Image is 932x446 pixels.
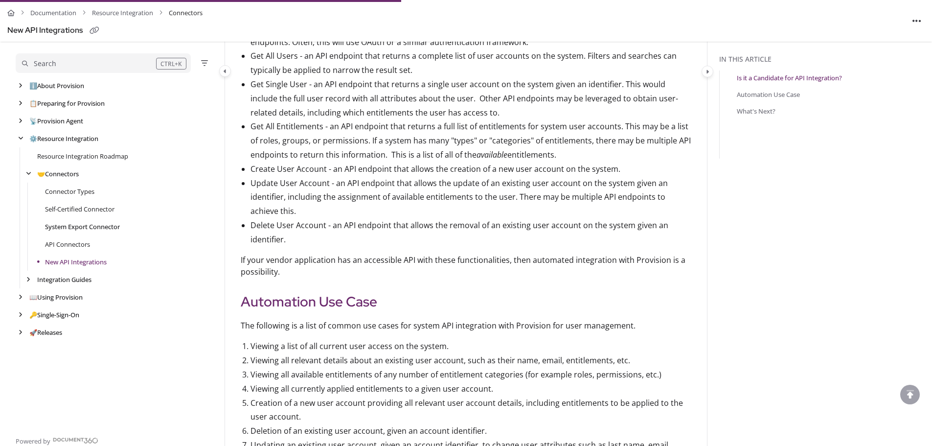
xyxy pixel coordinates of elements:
[29,81,84,91] a: About Provision
[92,6,153,20] a: Resource Integration
[53,438,98,444] img: Document360
[250,176,691,218] li: Update User Account - an API endpoint that allows the update of an existing user account on the s...
[37,151,128,161] a: Resource Integration Roadmap
[250,218,691,247] li: Delete User Account - an API endpoint that allows the removal of an existing user account on the ...
[199,57,210,69] button: Filter
[16,134,25,143] div: arrow
[250,49,691,77] li: Get All Users - an API endpoint that returns a complete list of user accounts on the system. Filt...
[29,134,37,143] span: ⚙️
[909,13,925,28] button: Article more options
[23,169,33,179] div: arrow
[241,320,691,331] p: The following is a list of common use cases for system API integration with Provision for user ma...
[250,382,691,396] li: Viewing all currently applied entitlements to a given user account.
[29,328,62,337] a: Releases
[250,396,691,424] li: Creation of a new user account providing all relevant user account details, including entitlement...
[7,6,15,20] a: Home
[16,328,25,337] div: arrow
[29,134,98,143] a: Resource Integration
[16,81,25,91] div: arrow
[29,292,83,302] a: Using Provision
[34,58,56,69] div: Search
[29,81,37,90] span: ℹ️
[37,169,79,179] a: Connectors
[29,328,37,337] span: 🚀
[45,187,94,196] a: Connector Types
[737,73,842,83] a: Is it a Candidate for API Integration?
[45,204,114,214] a: Self-Certified Connector
[16,434,98,446] a: Powered by Document360 - opens in a new tab
[29,293,37,302] span: 📖
[719,54,928,65] div: In this article
[737,106,775,116] a: What's Next?
[250,353,691,368] li: Viewing all relevant details about an existing user account, such as their name, email, entitleme...
[241,291,691,312] h2: Automation Use Case
[29,310,79,320] a: Single-Sign-On
[29,310,37,319] span: 🔑
[29,98,105,108] a: Preparing for Provision
[23,275,33,284] div: arrow
[250,368,691,382] li: Viewing all available entitlements of any number of entitlement categories (for example roles, pe...
[16,293,25,302] div: arrow
[16,436,50,446] span: Powered by
[30,6,76,20] a: Documentation
[241,254,691,278] p: If your vendor application has an accessible API with these functionalities, then automated integ...
[250,339,691,353] li: Viewing a list of all current user access on the system.
[45,239,90,249] a: API Connectors
[702,66,713,77] button: Category toggle
[37,275,91,284] a: Integration Guides
[156,58,186,70] div: CTRL+K
[16,310,25,320] div: arrow
[250,77,691,119] li: Get Single User - an API endpoint that returns a single user account on the system given an ident...
[29,117,37,125] span: 📡
[7,23,83,38] div: New API Integrations
[45,222,120,232] a: System Export Connector
[29,116,83,126] a: Provision Agent
[16,53,191,73] button: Search
[250,162,691,176] li: Create User Account - an API endpoint that allows the creation of a new user account on the system.
[45,257,107,267] a: New API Integrations
[219,65,231,77] button: Category toggle
[16,117,25,126] div: arrow
[477,149,507,160] em: available
[250,424,691,438] li: Deletion of an existing user account, given an account identifier.
[250,119,691,162] li: Get All Entitlements - an API endpoint that returns a full list of entitlements for system user a...
[737,90,800,99] a: Automation Use Case
[87,23,102,39] button: Copy link of
[169,6,203,20] span: Connectors
[16,99,25,108] div: arrow
[900,385,920,404] div: scroll to top
[29,99,37,108] span: 📋
[37,169,45,178] span: 🤝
